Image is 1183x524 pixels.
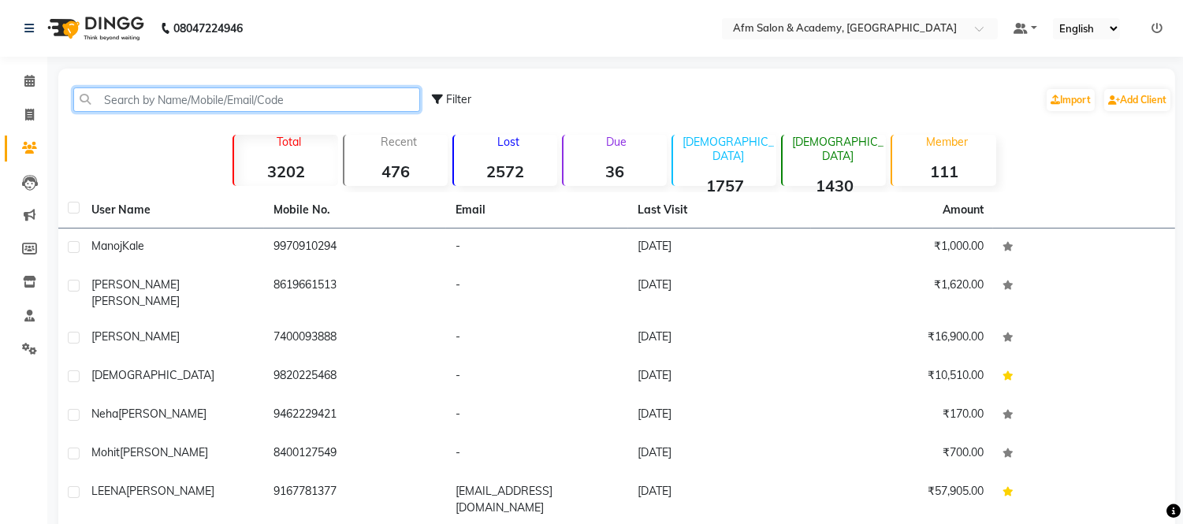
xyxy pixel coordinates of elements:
td: ₹16,900.00 [811,319,993,358]
td: - [446,396,628,435]
p: Due [567,135,667,149]
p: Member [898,135,995,149]
span: [DEMOGRAPHIC_DATA] [91,368,214,382]
th: Last Visit [628,192,810,229]
strong: 2572 [454,162,557,181]
td: ₹1,620.00 [811,267,993,319]
p: [DEMOGRAPHIC_DATA] [789,135,886,163]
strong: 36 [564,162,667,181]
td: ₹170.00 [811,396,993,435]
b: 08047224946 [173,6,243,50]
th: User Name [82,192,264,229]
th: Email [446,192,628,229]
th: Amount [933,192,993,228]
span: LEENA [91,484,126,498]
td: ₹1,000.00 [811,229,993,267]
td: 9970910294 [264,229,446,267]
input: Search by Name/Mobile/Email/Code [73,87,420,112]
span: [PERSON_NAME] [120,445,208,459]
td: [DATE] [628,267,810,319]
td: - [446,267,628,319]
span: Manoj [91,239,122,253]
td: - [446,358,628,396]
strong: 1430 [783,176,886,195]
strong: 1757 [673,176,776,195]
td: 8619661513 [264,267,446,319]
a: Add Client [1104,89,1170,111]
span: [PERSON_NAME] [91,294,180,308]
span: [PERSON_NAME] [91,277,180,292]
span: [PERSON_NAME] [126,484,214,498]
td: 7400093888 [264,319,446,358]
p: [DEMOGRAPHIC_DATA] [679,135,776,163]
strong: 476 [344,162,448,181]
span: Neha [91,407,118,421]
span: Mohit [91,445,120,459]
span: [PERSON_NAME] [91,329,180,344]
td: ₹700.00 [811,435,993,474]
td: [DATE] [628,319,810,358]
td: 8400127549 [264,435,446,474]
td: [DATE] [628,229,810,267]
a: Import [1047,89,1095,111]
td: - [446,319,628,358]
td: [DATE] [628,396,810,435]
th: Mobile No. [264,192,446,229]
p: Lost [460,135,557,149]
strong: 111 [892,162,995,181]
p: Total [240,135,337,149]
td: ₹10,510.00 [811,358,993,396]
td: [DATE] [628,358,810,396]
td: 9820225468 [264,358,446,396]
td: [DATE] [628,435,810,474]
span: [PERSON_NAME] [118,407,206,421]
td: - [446,435,628,474]
td: - [446,229,628,267]
p: Recent [351,135,448,149]
strong: 3202 [234,162,337,181]
span: Kale [122,239,144,253]
span: Filter [446,92,471,106]
img: logo [40,6,148,50]
td: 9462229421 [264,396,446,435]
